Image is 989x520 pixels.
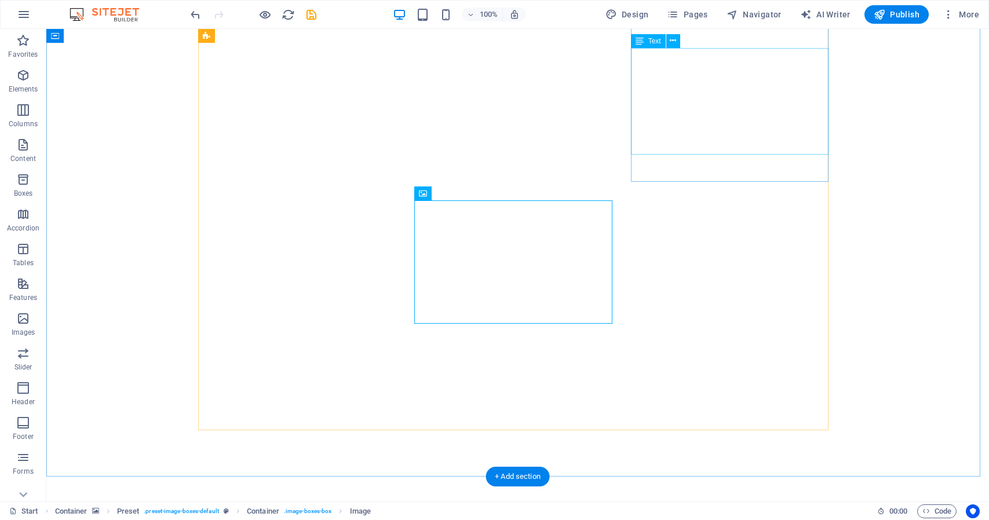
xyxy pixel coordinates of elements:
span: Publish [874,9,919,20]
button: 100% [462,8,503,21]
span: Design [605,9,649,20]
span: Pages [667,9,707,20]
img: Editor Logo [67,8,154,21]
a: Click to cancel selection. Double-click to open Pages [9,504,38,518]
span: Code [922,504,951,518]
button: Click here to leave preview mode and continue editing [258,8,272,21]
button: save [304,8,318,21]
nav: breadcrumb [55,504,371,518]
p: Footer [13,432,34,441]
div: + Add section [486,467,550,486]
span: . image-boxes-box [284,504,332,518]
span: Text [648,38,661,45]
span: Click to select. Double-click to edit [247,504,279,518]
button: More [938,5,984,24]
p: Accordion [7,224,39,233]
h6: Session time [877,504,908,518]
p: Columns [9,119,38,129]
p: Header [12,397,35,407]
span: 00 00 [889,504,907,518]
button: undo [188,8,202,21]
span: Click to select. Double-click to edit [350,504,371,518]
p: Features [9,293,37,302]
i: Undo: Change image (Ctrl+Z) [189,8,202,21]
p: Tables [13,258,34,268]
p: Content [10,154,36,163]
i: On resize automatically adjust zoom level to fit chosen device. [509,9,520,20]
p: Slider [14,362,32,372]
button: reload [281,8,295,21]
p: Favorites [8,50,38,59]
span: Navigator [727,9,782,20]
span: AI Writer [800,9,851,20]
span: . preset-image-boxes-default [144,504,219,518]
button: AI Writer [795,5,855,24]
button: Publish [864,5,929,24]
span: Click to select. Double-click to edit [117,504,140,518]
button: Code [917,504,957,518]
i: This element is a customizable preset [224,508,229,514]
p: Forms [13,467,34,476]
span: More [943,9,979,20]
p: Elements [9,85,38,94]
button: Navigator [722,5,786,24]
i: This element contains a background [92,508,99,514]
button: Design [601,5,654,24]
span: : [897,507,899,515]
div: Design (Ctrl+Alt+Y) [601,5,654,24]
span: Click to select. Double-click to edit [55,504,87,518]
p: Boxes [14,189,33,198]
button: Pages [662,5,712,24]
h6: 100% [479,8,498,21]
i: Reload page [282,8,295,21]
button: Usercentrics [966,504,980,518]
i: Save (Ctrl+S) [305,8,318,21]
p: Images [12,328,35,337]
